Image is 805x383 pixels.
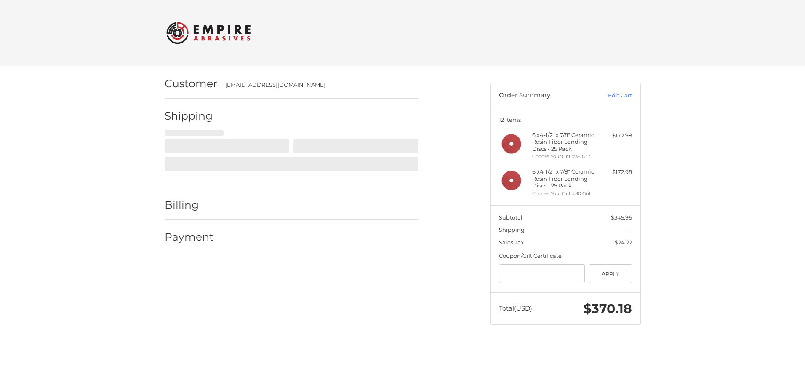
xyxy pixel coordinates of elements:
button: Apply [589,264,632,283]
h2: Shipping [165,110,214,123]
input: Gift Certificate or Coupon Code [499,264,585,283]
li: Choose Your Grit #36 Grit [532,153,597,160]
h4: 6 x 4-1/2" x 7/8" Ceramic Resin Fiber Sanding Discs - 25 Pack [532,168,597,189]
span: $370.18 [584,301,632,316]
span: Sales Tax [499,239,524,246]
h3: Order Summary [499,91,589,100]
div: $172.98 [599,168,632,177]
div: [EMAIL_ADDRESS][DOMAIN_NAME] [225,81,410,89]
span: -- [628,226,632,233]
h3: 12 Items [499,116,632,123]
span: Shipping [499,226,525,233]
span: Subtotal [499,214,522,221]
h2: Customer [165,77,217,90]
h4: 6 x 4-1/2" x 7/8" Ceramic Resin Fiber Sanding Discs - 25 Pack [532,131,597,152]
a: Edit Cart [589,91,632,100]
span: $24.22 [615,239,632,246]
li: Choose Your Grit #80 Grit [532,190,597,197]
h2: Billing [165,198,214,212]
span: $345.96 [611,214,632,221]
h2: Payment [165,230,214,244]
span: Total (USD) [499,304,532,312]
div: Coupon/Gift Certificate [499,252,632,260]
div: $172.98 [599,131,632,140]
img: Empire Abrasives [166,16,251,49]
